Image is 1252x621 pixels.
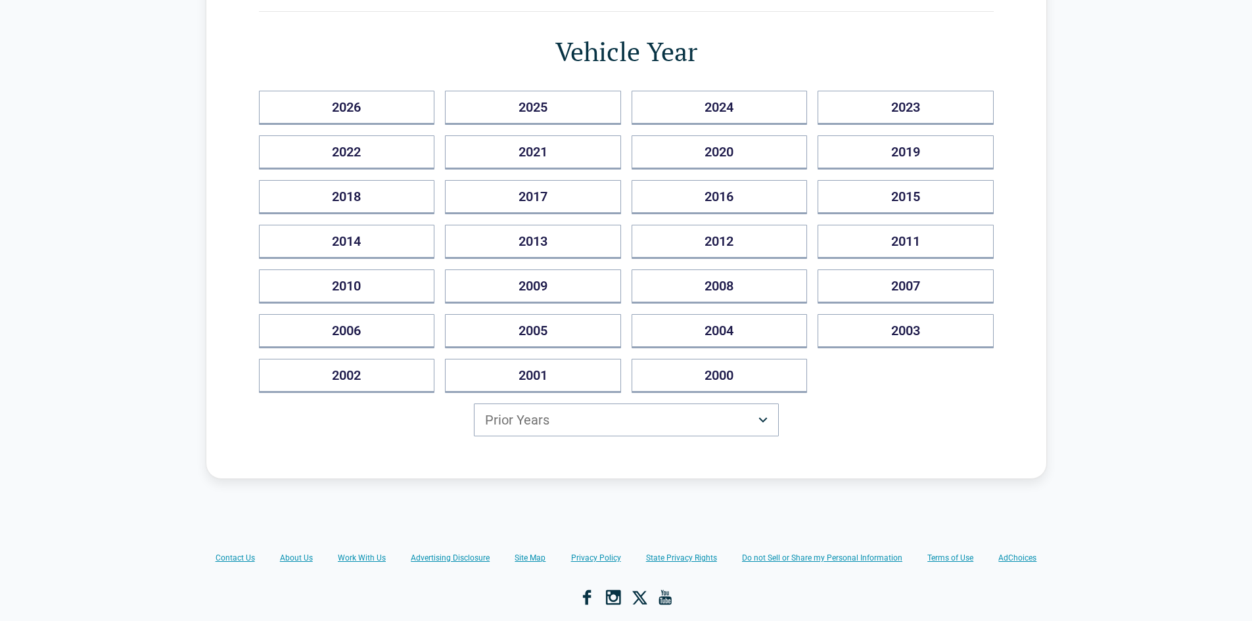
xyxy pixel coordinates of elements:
[818,135,994,170] button: 2019
[411,553,490,563] a: Advertising Disclosure
[818,91,994,125] button: 2023
[818,314,994,348] button: 2003
[445,180,621,214] button: 2017
[646,553,717,563] a: State Privacy Rights
[445,225,621,259] button: 2013
[259,91,435,125] button: 2026
[515,553,545,563] a: Site Map
[280,553,313,563] a: About Us
[818,225,994,259] button: 2011
[474,403,779,436] button: Prior Years
[742,553,902,563] a: Do not Sell or Share my Personal Information
[632,91,808,125] button: 2024
[259,180,435,214] button: 2018
[216,553,255,563] a: Contact Us
[445,269,621,304] button: 2009
[818,180,994,214] button: 2015
[259,135,435,170] button: 2022
[445,314,621,348] button: 2005
[658,589,674,605] a: YouTube
[259,314,435,348] button: 2006
[632,225,808,259] button: 2012
[445,135,621,170] button: 2021
[259,225,435,259] button: 2014
[259,359,435,393] button: 2002
[632,180,808,214] button: 2016
[445,91,621,125] button: 2025
[927,553,973,563] a: Terms of Use
[998,553,1036,563] a: AdChoices
[632,589,647,605] a: X
[579,589,595,605] a: Facebook
[259,33,994,70] h1: Vehicle Year
[818,269,994,304] button: 2007
[632,314,808,348] button: 2004
[338,553,386,563] a: Work With Us
[632,269,808,304] button: 2008
[259,269,435,304] button: 2010
[445,359,621,393] button: 2001
[632,135,808,170] button: 2020
[605,589,621,605] a: Instagram
[571,553,621,563] a: Privacy Policy
[632,359,808,393] button: 2000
